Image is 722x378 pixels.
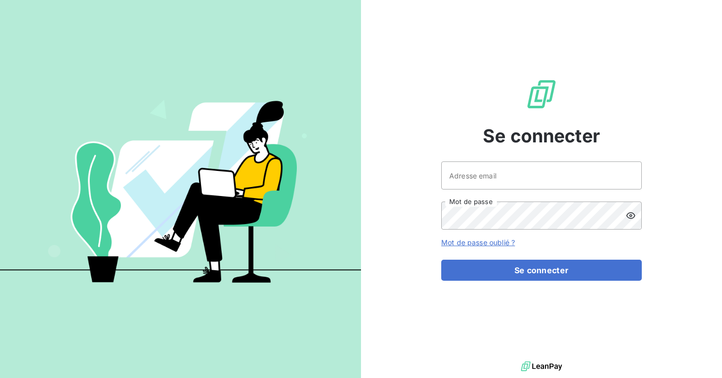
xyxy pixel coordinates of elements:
a: Mot de passe oublié ? [441,238,515,247]
button: Se connecter [441,260,642,281]
img: Logo LeanPay [525,78,558,110]
img: logo [521,359,562,374]
span: Se connecter [483,122,600,149]
input: placeholder [441,161,642,190]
